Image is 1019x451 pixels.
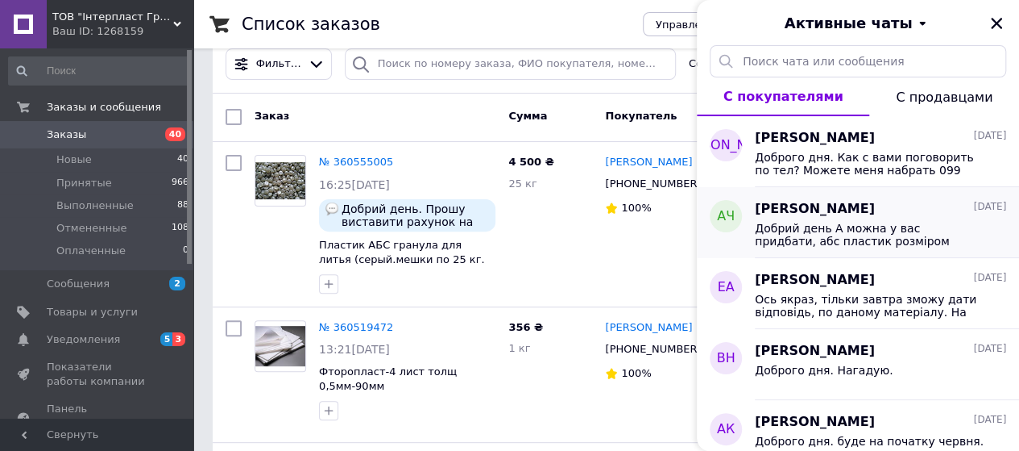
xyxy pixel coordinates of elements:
span: 966 [172,176,188,190]
span: АЧ [717,207,735,226]
span: 356 ₴ [508,321,543,333]
button: ЕА[PERSON_NAME][DATE]Ось якраз, тільки завтра зможу дати відповідь, по даному матеріалу. На сього... [697,258,1019,329]
span: 1 кг [508,342,530,354]
span: [DATE] [973,129,1006,143]
span: С продавцами [896,90,992,105]
input: Поиск [8,56,190,86]
span: [PERSON_NAME] [755,271,875,290]
img: Фото товару [255,162,305,200]
span: Отмененные [56,221,126,236]
span: Новые [56,152,92,167]
span: Сохраненные фильтры: [689,56,815,72]
span: 100% [621,202,651,214]
div: [PHONE_NUMBER] [602,173,704,194]
span: Заказы [47,127,86,142]
span: Оплаченные [56,244,126,258]
span: Сообщения [47,277,110,291]
span: Покупатель [605,110,677,122]
span: 13:21[DATE] [319,343,390,356]
span: [PERSON_NAME] [755,413,875,432]
div: Ваш ID: 1268159 [52,24,193,39]
a: Фторопласт-4 лист толщ 0,5мм-90мм ([GEOGRAPHIC_DATA]\Европа) [319,365,480,407]
span: 25 кг [508,177,536,190]
span: [PERSON_NAME] [673,136,780,155]
span: Заказ [255,110,289,122]
span: 2 [169,277,185,290]
h1: Список заказов [242,15,380,34]
button: Закрыть [987,14,1006,33]
span: 108 [172,221,188,236]
a: [PERSON_NAME] [605,320,692,336]
span: Фильтры [256,56,302,72]
a: № 360555005 [319,156,393,168]
span: Выполненные [56,198,134,213]
a: [PERSON_NAME] [605,155,692,170]
span: ВН [716,349,735,368]
span: 88 [177,198,188,213]
span: [PERSON_NAME] [755,342,875,361]
button: [PERSON_NAME][PERSON_NAME][DATE]Доброго дня. Как с вами поговорить по тел? Можете меня набрать 09... [697,116,1019,187]
span: Товары и услуги [47,305,138,319]
span: [PERSON_NAME] [755,129,875,148]
a: Пластик АБС гранула для литья (серый.мешки по 25 кг. "STAREX") Отправка по [GEOGRAPHIC_DATA]. [319,239,484,296]
input: Поиск по номеру заказа, ФИО покупателя, номеру телефона, Email, номеру накладной [345,48,676,80]
a: Фото товару [255,320,306,372]
span: С покупателями [723,89,843,104]
span: Показатели работы компании [47,360,149,389]
span: 16:25[DATE] [319,178,390,191]
a: Фото товару [255,155,306,207]
span: Доброго дня. буде на початку червня. [755,435,984,448]
button: Управление статусами [643,12,795,36]
span: 0 [183,244,188,258]
span: Панель управления [47,402,149,431]
button: ВН[PERSON_NAME][DATE]Доброго дня. Нагадую. [697,329,1019,400]
span: ТОВ "Інтерпласт Груп" [52,10,173,24]
button: С покупателями [697,77,869,116]
span: Доброго дня. Нагадую. [755,364,893,377]
span: 40 [177,152,188,167]
div: [PHONE_NUMBER] [602,339,704,360]
span: [DATE] [973,413,1006,427]
a: № 360519472 [319,321,393,333]
img: Фото товару [255,326,305,366]
span: Сумма [508,110,547,122]
img: :speech_balloon: [325,203,338,215]
span: Добрий день. Прошу виставити рахунок на ПП НВПП Спаринг -Віст Центр ЄДРПОУ 22362867 [342,203,489,228]
span: [DATE] [973,200,1006,214]
button: С продавцами [869,77,1019,116]
input: Поиск чата или сообщения [710,45,1006,77]
span: Принятые [56,176,112,190]
button: Активные чаты [742,13,974,34]
span: [PERSON_NAME] [755,200,875,219]
span: АК [717,420,735,439]
span: Активные чаты [785,13,913,34]
span: 40 [165,127,185,141]
span: Доброго дня. Как с вами поговорить по тел? Можете меня набрать 099 020 57 93 . [PERSON_NAME] [755,151,984,177]
span: 3 [172,332,185,346]
span: Добрий день А можна у вас придбати, абс пластик розміром 4*500*500мм, якщо так то яка ціна буде? [755,222,984,248]
span: 5 [160,332,173,346]
button: АЧ[PERSON_NAME][DATE]Добрий день А можна у вас придбати, абс пластик розміром 4*500*500мм, якщо т... [697,187,1019,258]
span: [DATE] [973,342,1006,356]
span: [DATE] [973,271,1006,285]
span: Уведомления [47,332,120,347]
span: 100% [621,367,651,379]
span: Управление статусами [656,19,782,31]
span: Ось якраз, тільки завтра зможу дати відповідь, по даному матеріалу. На сьогоднішній день є в біло... [755,293,984,319]
span: ЕА [717,278,734,297]
span: Заказы и сообщения [47,100,161,115]
span: 4 500 ₴ [508,156,553,168]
